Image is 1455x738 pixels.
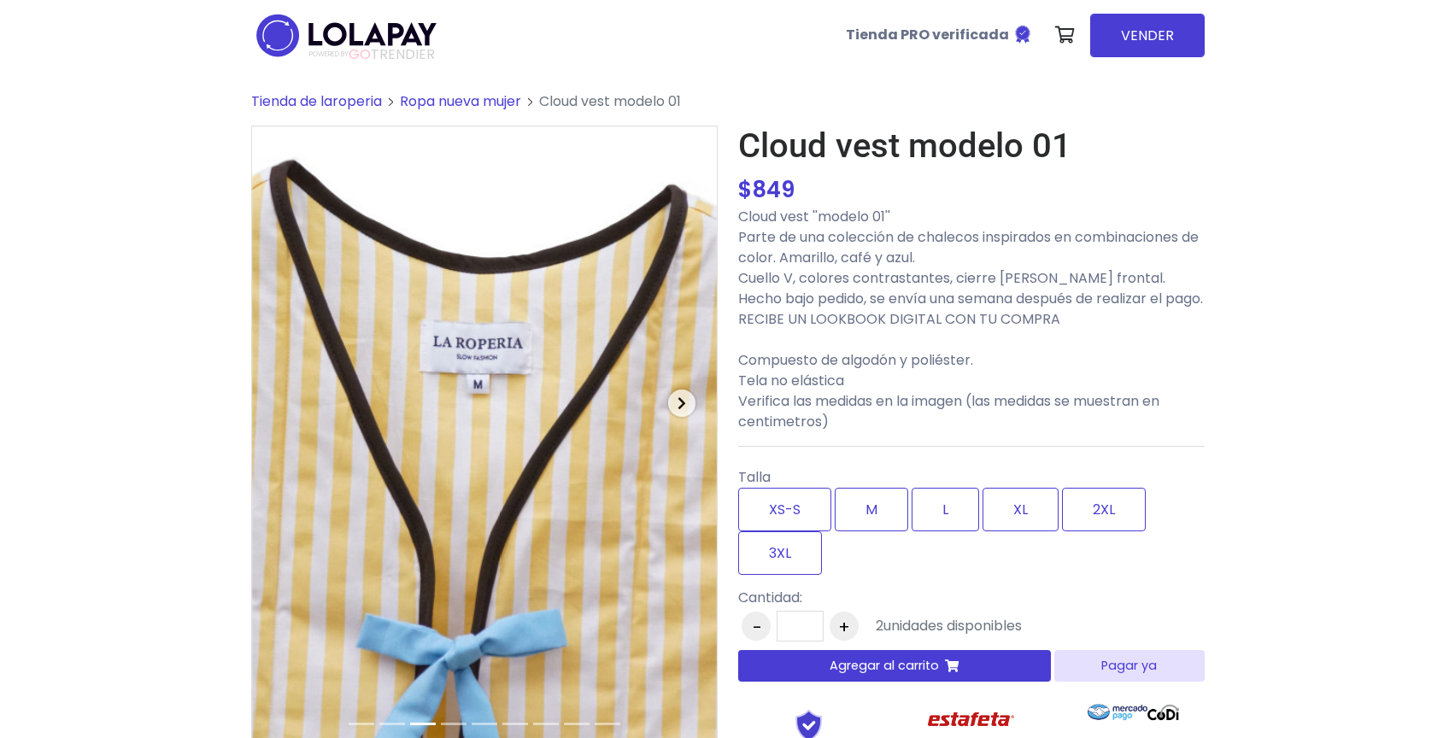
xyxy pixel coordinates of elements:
span: Cloud vest modelo 01 [539,91,681,111]
button: Agregar al carrito [738,650,1052,682]
span: TRENDIER [309,47,435,62]
img: logo [251,9,442,62]
label: L [912,488,979,531]
img: Codi Logo [1147,695,1179,729]
span: POWERED BY [309,50,349,59]
button: Pagar ya [1054,650,1204,682]
span: GO [349,44,371,64]
div: $ [738,173,1205,207]
label: 3XL [738,531,822,575]
label: XL [983,488,1059,531]
p: Cantidad: [738,588,1022,608]
label: XS-S [738,488,831,531]
button: - [742,612,771,641]
img: Tienda verificada [1012,24,1033,44]
img: Mercado Pago Logo [1088,695,1148,729]
a: Tienda de laroperia [251,91,382,111]
span: 849 [752,174,795,205]
p: Cloud vest ''modelo 01'' Parte de una colección de chalecos inspirados en combinaciones de color.... [738,207,1205,432]
span: Agregar al carrito [830,657,939,675]
label: M [835,488,908,531]
nav: breadcrumb [251,91,1205,126]
a: Ropa nueva mujer [400,91,521,111]
span: 2 [876,616,883,635]
a: VENDER [1090,14,1205,57]
div: Talla [738,460,1205,582]
b: Tienda PRO verificada [846,25,1009,44]
h1: Cloud vest modelo 01 [738,126,1205,167]
div: unidades disponibles [876,616,1022,636]
button: + [830,612,859,641]
label: 2XL [1062,488,1146,531]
